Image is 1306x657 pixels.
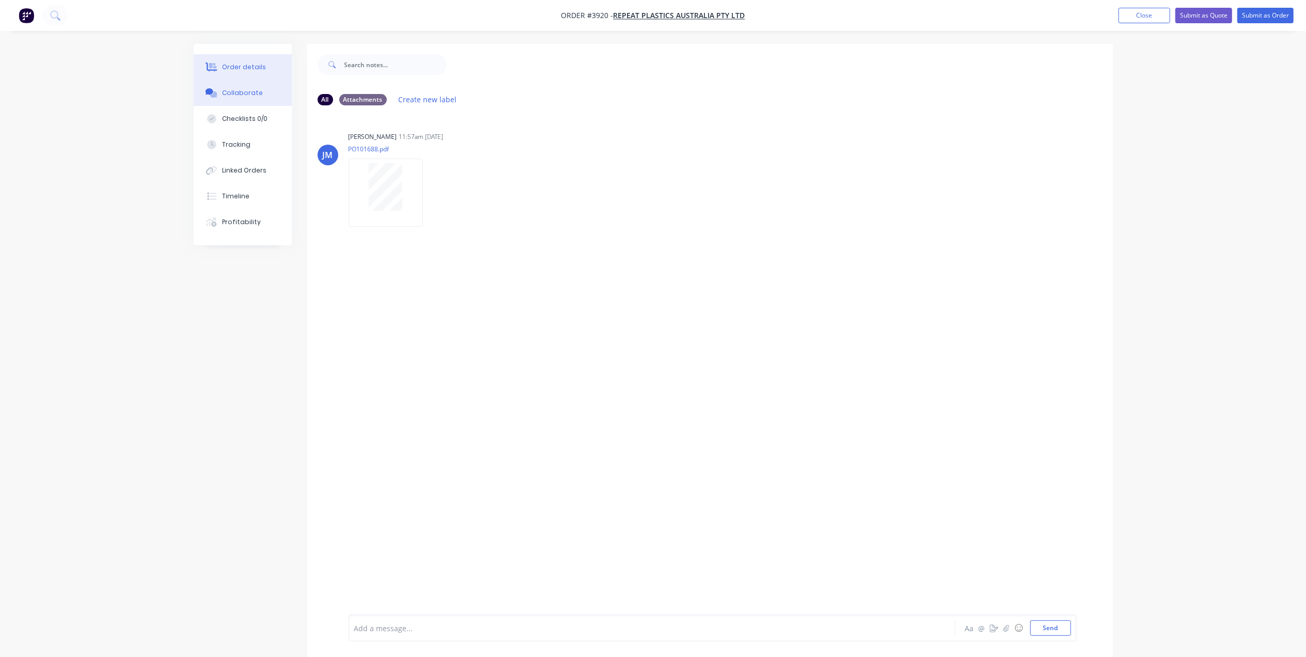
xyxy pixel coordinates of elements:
button: Close [1119,8,1170,23]
button: Timeline [194,183,292,209]
div: Linked Orders [222,166,266,175]
button: Submit as Quote [1175,8,1232,23]
button: Checklists 0/0 [194,106,292,132]
div: Tracking [222,140,250,149]
div: Checklists 0/0 [222,114,268,123]
button: ☺ [1013,622,1025,634]
div: Attachments [339,94,387,105]
button: Aa [963,622,975,634]
div: Profitability [222,217,261,227]
button: Collaborate [194,80,292,106]
button: Linked Orders [194,158,292,183]
button: Order details [194,54,292,80]
div: Timeline [222,192,249,201]
div: All [318,94,333,105]
button: Profitability [194,209,292,235]
span: Order #3920 - [561,11,613,21]
div: Order details [222,62,266,72]
button: Submit as Order [1237,8,1294,23]
button: Create new label [393,92,462,106]
img: Factory [19,8,34,23]
button: Tracking [194,132,292,158]
div: 11:57am [DATE] [399,132,444,142]
input: Search notes... [344,54,447,75]
div: [PERSON_NAME] [349,132,397,142]
button: Send [1030,620,1071,636]
div: Collaborate [222,88,263,98]
div: JM [323,149,333,161]
button: @ [975,622,988,634]
a: Repeat Plastics Australia Pty Ltd [613,11,745,21]
p: PO101688.pdf [349,145,433,153]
